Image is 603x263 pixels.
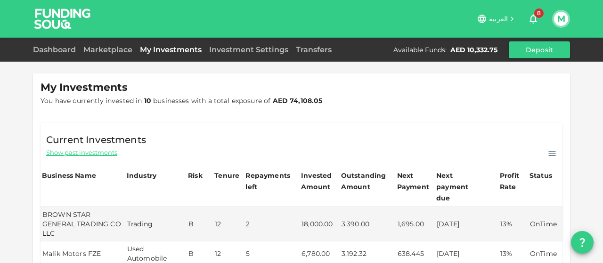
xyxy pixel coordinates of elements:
[393,45,447,55] div: Available Funds :
[41,96,323,105] span: You have currently invested in businesses with a total exposure of
[301,170,338,192] div: Invested Amount
[41,207,125,241] td: BROWN STAR GENERAL TRADING CO LLC
[188,170,207,181] div: Risk
[524,9,543,28] button: 8
[80,45,136,54] a: Marketplace
[292,45,335,54] a: Transfers
[125,207,187,241] td: Trading
[341,170,388,192] div: Outstanding Amount
[498,207,528,241] td: 13%
[214,170,239,181] div: Tenure
[396,207,435,241] td: 1,695.00
[42,170,96,181] div: Business Name
[397,170,433,192] div: Next Payment
[554,12,568,26] button: M
[509,41,570,58] button: Deposit
[245,170,293,192] div: Repayments left
[300,207,340,241] td: 18,000.00
[340,207,396,241] td: 3,390.00
[436,170,483,204] div: Next payment due
[46,132,146,147] span: Current Investments
[500,170,527,192] div: Profit Rate
[530,170,553,181] div: Status
[136,45,205,54] a: My Investments
[127,170,156,181] div: Industry
[435,207,498,241] td: [DATE]
[244,207,300,241] td: 2
[213,207,244,241] td: 12
[33,45,80,54] a: Dashboard
[489,15,508,23] span: العربية
[450,45,497,55] div: AED 10,332.75
[534,8,544,18] span: 8
[144,96,151,105] strong: 10
[187,207,213,241] td: B
[46,148,117,157] span: Show past investments
[205,45,292,54] a: Investment Settings
[273,96,323,105] strong: AED 74,108.05
[571,231,594,254] button: question
[41,81,128,94] span: My Investments
[528,207,562,241] td: OnTime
